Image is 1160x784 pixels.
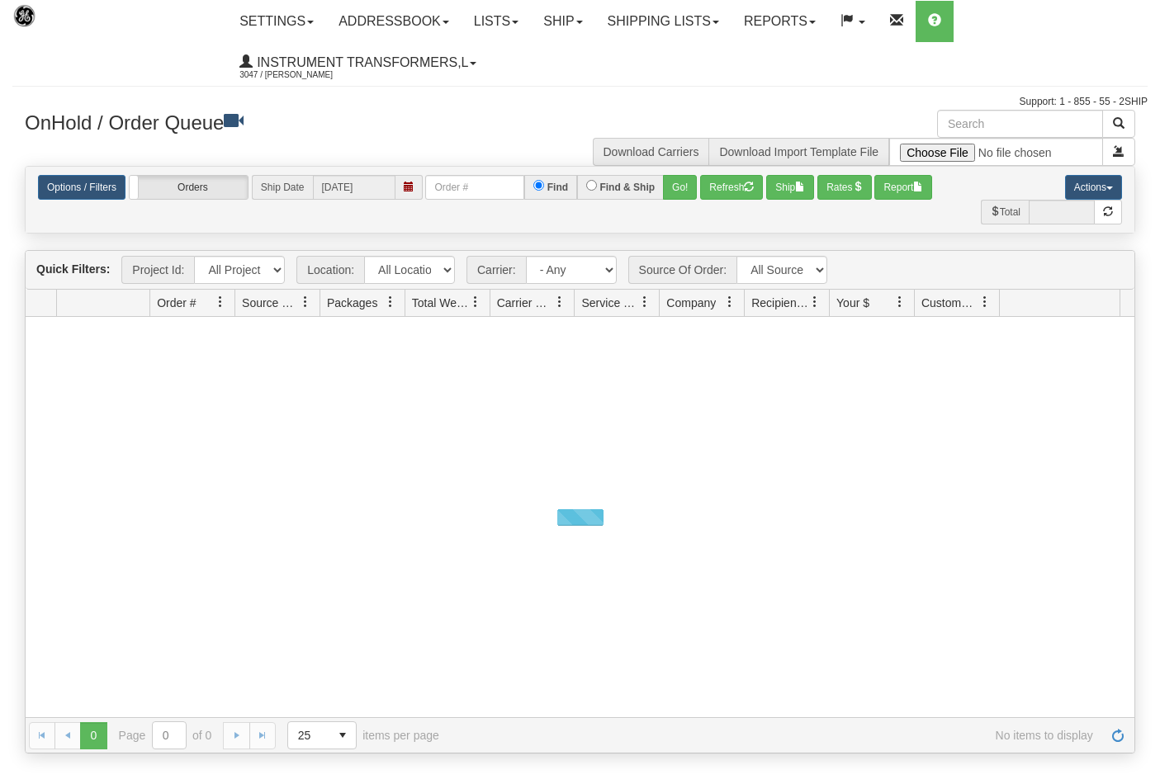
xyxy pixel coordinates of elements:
button: Report [874,175,932,200]
label: Find [547,180,568,195]
div: Support: 1 - 855 - 55 - 2SHIP [12,95,1148,109]
input: Import [889,138,1103,166]
button: Ship [766,175,814,200]
span: Ship Date [252,175,313,200]
span: Source Of Order: [628,256,737,284]
span: Recipient Country [751,295,808,311]
span: Location: [296,256,364,284]
span: Page of 0 [119,721,212,749]
span: Company [666,295,716,311]
a: Download Import Template File [719,145,878,158]
a: Ship [531,1,594,42]
a: Options / Filters [38,175,125,200]
span: 25 [298,727,320,744]
img: logo3047.jpg [12,4,97,46]
label: Quick Filters: [36,261,110,277]
span: Total Weight [412,295,469,311]
span: Carrier: [466,256,526,284]
span: Your $ [836,295,869,311]
span: Page 0 [80,722,107,749]
a: Reports [732,1,828,42]
span: Customer $ [921,295,978,311]
button: Actions [1065,175,1122,200]
a: Order # filter column settings [206,288,234,316]
a: Source Of Order filter column settings [291,288,320,316]
span: Order # [157,295,196,311]
label: Find & Ship [599,180,655,195]
a: Refresh [1105,722,1131,749]
a: Total Weight filter column settings [462,288,490,316]
span: Page sizes drop down [287,721,357,749]
a: Packages filter column settings [376,288,405,316]
a: Company filter column settings [716,288,744,316]
input: Order # [425,175,524,200]
a: Download Carriers [604,145,699,158]
button: Search [1102,110,1135,138]
span: items per page [287,721,439,749]
a: Service Name filter column settings [631,288,659,316]
label: Orders [130,176,248,199]
span: Packages [327,295,377,311]
span: Total [981,200,1029,224]
button: Rates [817,175,871,200]
a: Your $ filter column settings [886,288,914,316]
span: Carrier Name [497,295,554,311]
a: Instrument Transformers,L 3047 / [PERSON_NAME] [227,42,489,83]
input: Search [937,110,1103,138]
span: Project Id: [121,256,194,284]
a: Customer $ filter column settings [971,288,999,316]
button: Refresh [700,175,763,200]
div: grid toolbar [26,251,1134,290]
span: Source Of Order [242,295,299,311]
span: Instrument Transformers,L [253,55,468,69]
a: Shipping lists [595,1,732,42]
a: Carrier Name filter column settings [546,288,574,316]
span: select [329,722,356,749]
button: Go! [663,175,697,200]
span: Service Name [581,295,638,311]
a: Addressbook [326,1,462,42]
span: 3047 / [PERSON_NAME] [239,67,363,83]
a: Recipient Country filter column settings [801,288,829,316]
span: No items to display [462,729,1093,742]
a: Lists [462,1,531,42]
a: Settings [227,1,326,42]
h3: OnHold / Order Queue [25,110,568,134]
